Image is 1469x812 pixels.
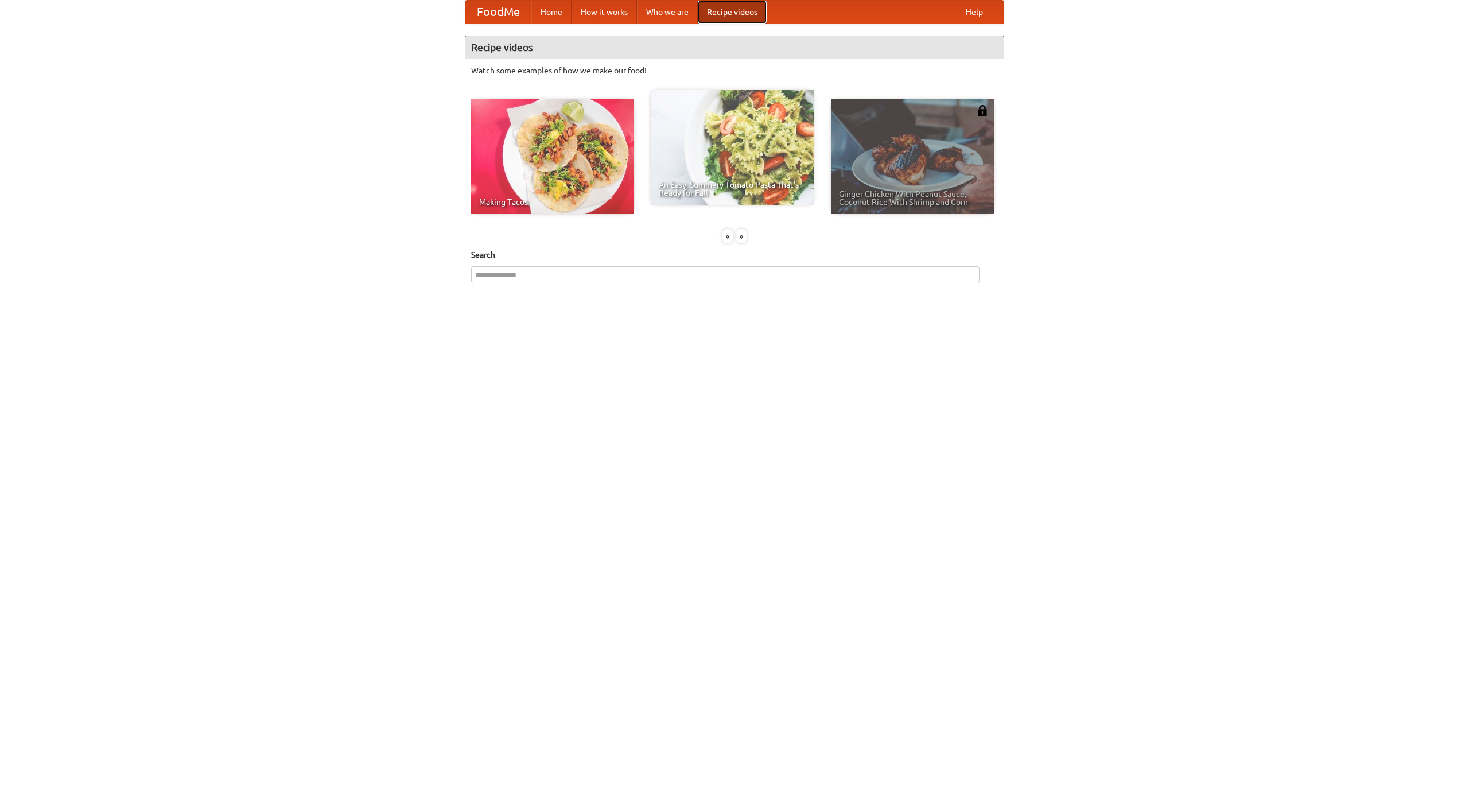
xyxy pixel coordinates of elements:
a: How it works [572,1,637,24]
a: Home [531,1,572,24]
a: Help [957,1,992,24]
div: « [722,229,733,243]
a: FoodMe [465,1,531,24]
span: An Easy, Summery Tomato Pasta That's Ready for Fall [659,181,806,197]
img: 483408.png [977,105,988,116]
a: Making Tacos [471,99,634,214]
h4: Recipe videos [465,36,1004,59]
p: Watch some examples of how we make our food! [471,65,998,76]
h5: Search [471,249,998,261]
a: Recipe videos [698,1,767,24]
a: An Easy, Summery Tomato Pasta That's Ready for Fall [651,90,814,205]
a: Who we are [637,1,698,24]
span: Making Tacos [479,198,626,206]
div: » [736,229,747,243]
